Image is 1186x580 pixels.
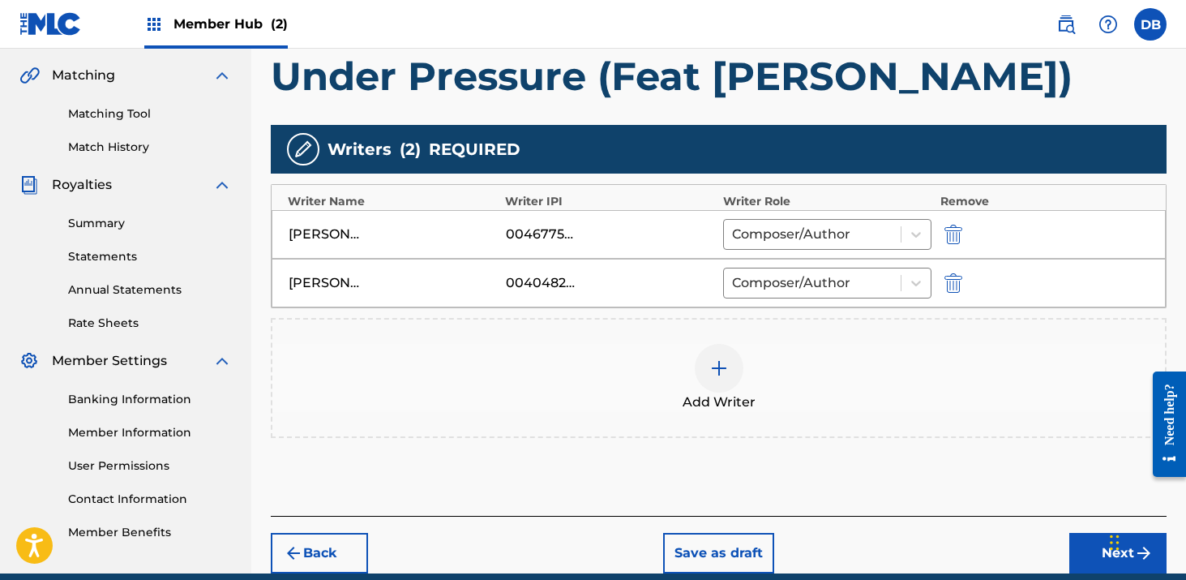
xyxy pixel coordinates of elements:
span: Matching [52,66,115,85]
img: search [1056,15,1076,34]
span: Royalties [52,175,112,195]
a: Rate Sheets [68,315,232,332]
div: User Menu [1134,8,1167,41]
a: Summary [68,215,232,232]
img: Member Settings [19,351,39,371]
a: Public Search [1050,8,1082,41]
img: help [1098,15,1118,34]
a: Member Information [68,424,232,441]
div: Writer IPI [505,193,714,210]
a: Matching Tool [68,105,232,122]
div: Writer Role [723,193,932,210]
h1: Under Pressure (Feat [PERSON_NAME]) [271,52,1167,101]
a: Statements [68,248,232,265]
button: Next [1069,533,1167,574]
img: MLC Logo [19,12,82,36]
span: Writers [328,137,392,161]
span: Add Writer [683,393,756,412]
img: 12a2ab48e56ec057fbd8.svg [944,273,962,293]
button: Back [271,533,368,574]
button: Save as draft [663,533,774,574]
a: User Permissions [68,458,232,475]
img: 12a2ab48e56ec057fbd8.svg [944,225,962,244]
iframe: Chat Widget [1105,502,1186,580]
a: Contact Information [68,491,232,508]
img: Top Rightsholders [144,15,164,34]
img: Matching [19,66,40,85]
img: expand [212,175,232,195]
span: ( 2 ) [400,137,421,161]
div: Writer Name [288,193,497,210]
span: REQUIRED [429,137,520,161]
img: expand [212,66,232,85]
a: Banking Information [68,391,232,408]
div: Help [1092,8,1124,41]
span: Member Settings [52,351,167,371]
span: Member Hub [173,15,288,33]
span: (2) [271,16,288,32]
img: expand [212,351,232,371]
a: Annual Statements [68,281,232,299]
img: add [709,359,729,378]
iframe: Resource Center [1141,359,1186,490]
img: writers [293,140,313,159]
img: 7ee5dd4eb1f8a8e3ef2f.svg [284,543,303,563]
div: Drag [1110,518,1120,567]
div: Remove [940,193,1150,210]
img: Royalties [19,175,39,195]
a: Match History [68,139,232,156]
a: Member Benefits [68,524,232,541]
